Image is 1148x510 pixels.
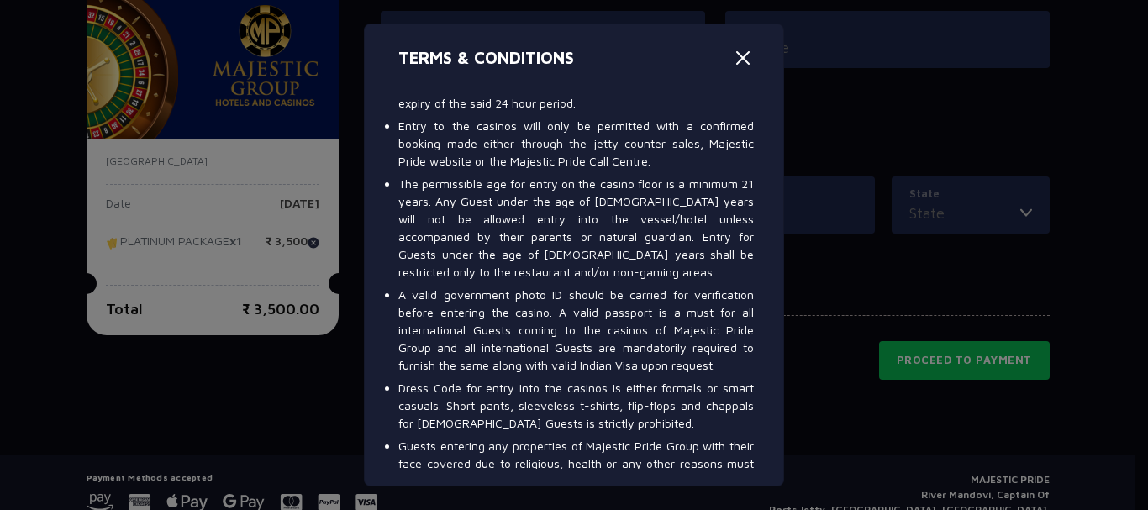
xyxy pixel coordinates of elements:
li: A valid government photo ID should be carried for verification before entering the casino. A vali... [398,286,754,374]
li: Dress Code for entry into the casinos is either formals or smart casuals. Short pants, sleeveless... [398,379,754,432]
li: The permissible age for entry on the casino floor is a minimum 21 years. Any Guest under the age ... [398,175,754,281]
button: Close [729,45,756,71]
li: Entry to the casinos will only be permitted with a confirmed booking made either through the jett... [398,117,754,170]
b: TERMS & CONDITIONS [398,48,574,67]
